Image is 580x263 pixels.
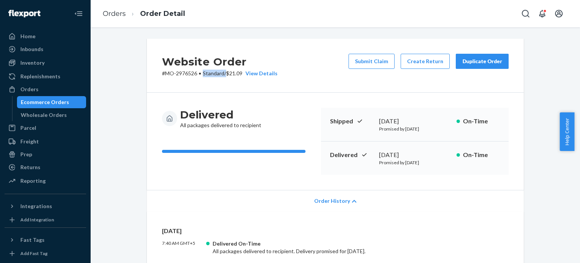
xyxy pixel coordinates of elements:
[213,240,436,247] div: Delivered On-Time
[242,70,278,77] button: View Details
[379,159,450,166] p: Promised by [DATE]
[5,234,86,246] button: Fast Tags
[5,161,86,173] a: Returns
[162,240,207,255] p: 7:40 AM GMT+5
[213,240,436,255] div: All packages delivered to recipient. Delivery promised for [DATE].
[5,57,86,69] a: Inventory
[560,112,574,151] button: Help Center
[379,151,450,159] div: [DATE]
[535,6,550,21] button: Open notifications
[5,249,86,258] a: Add Fast Tag
[5,122,86,134] a: Parcel
[518,6,533,21] button: Open Search Box
[314,197,350,205] span: Order History
[379,117,450,126] div: [DATE]
[5,30,86,42] a: Home
[180,108,261,121] h3: Delivered
[20,177,46,185] div: Reporting
[71,6,86,21] button: Close Navigation
[17,96,86,108] a: Ecommerce Orders
[330,151,373,159] p: Delivered
[462,58,502,65] div: Duplicate Order
[203,70,224,76] span: Standard
[5,83,86,95] a: Orders
[5,215,86,224] a: Add Integration
[162,227,509,235] p: [DATE]
[330,117,373,126] p: Shipped
[456,54,509,69] button: Duplicate Order
[20,45,43,53] div: Inbounds
[20,216,54,223] div: Add Integration
[379,126,450,132] p: Promised by [DATE]
[5,148,86,160] a: Prep
[17,109,86,121] a: Wholesale Orders
[162,70,278,77] p: # MO-2976526 / $21.09
[20,73,60,80] div: Replenishments
[5,135,86,148] a: Freight
[401,54,450,69] button: Create Return
[5,70,86,82] a: Replenishments
[5,175,86,187] a: Reporting
[20,236,45,244] div: Fast Tags
[551,6,566,21] button: Open account menu
[8,10,40,17] img: Flexport logo
[20,33,35,40] div: Home
[20,151,32,158] div: Prep
[199,70,201,76] span: •
[20,124,36,132] div: Parcel
[20,202,52,210] div: Integrations
[5,43,86,55] a: Inbounds
[21,98,69,106] div: Ecommerce Orders
[463,117,500,126] p: On-Time
[349,54,395,69] button: Submit Claim
[21,111,67,119] div: Wholesale Orders
[20,138,39,145] div: Freight
[463,151,500,159] p: On-Time
[20,59,45,67] div: Inventory
[20,250,48,257] div: Add Fast Tag
[140,9,185,18] a: Order Detail
[5,200,86,212] button: Integrations
[20,86,39,93] div: Orders
[97,3,191,25] ol: breadcrumbs
[180,108,261,129] div: All packages delivered to recipient
[162,54,278,70] h2: Website Order
[103,9,126,18] a: Orders
[20,163,40,171] div: Returns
